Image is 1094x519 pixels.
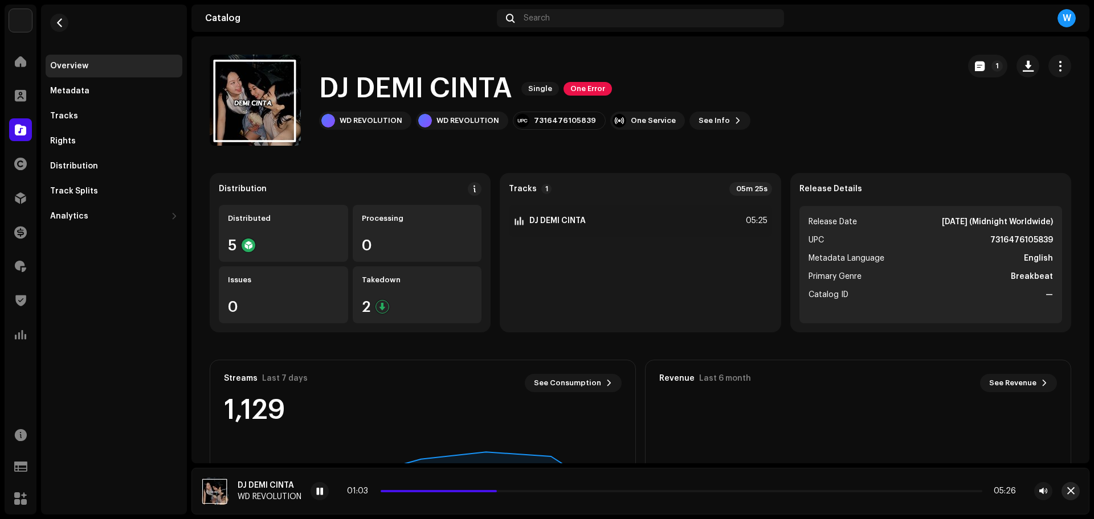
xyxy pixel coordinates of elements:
div: Overview [50,61,88,71]
div: WD REVOLUTION [436,116,499,125]
div: Last 7 days [262,374,308,383]
div: Takedown [362,275,473,285]
div: WD REVOLUTION [340,116,402,125]
button: See Info [689,112,750,130]
span: See Consumption [534,372,601,394]
div: 05m 25s [729,182,772,196]
div: 7316476105839 [534,116,596,125]
re-m-nav-item: Overview [46,55,182,77]
img: 6b3bcc6e-ddb2-41bc-a8b2-ee393a4472c8 [201,477,228,505]
span: UPC [809,233,824,247]
re-m-nav-item: Track Splits [46,180,182,203]
re-m-nav-item: Rights [46,130,182,153]
div: W [1058,9,1076,27]
span: Catalog ID [809,288,848,302]
strong: 7316476105839 [990,233,1053,247]
span: See Info [699,109,730,132]
span: Single [521,82,559,96]
span: One Error [564,82,612,96]
span: Primary Genre [809,270,862,283]
p-badge: 1 [541,184,552,194]
div: Analytics [50,212,88,221]
div: Issues [228,275,339,285]
div: One Service [631,116,676,125]
div: Distributed [228,214,339,223]
div: 05:25 [742,214,768,228]
re-m-nav-item: Metadata [46,80,182,102]
re-m-nav-item: Tracks [46,105,182,127]
div: DJ DEMI CINTA [238,481,301,490]
div: Rights [50,137,76,146]
button: See Revenue [980,374,1057,392]
button: 1 [968,55,1007,77]
span: See Revenue [989,372,1036,394]
div: Distribution [219,184,267,193]
div: Catalog [205,14,492,23]
strong: Release Details [799,184,862,193]
span: Metadata Language [809,252,884,265]
div: Track Splits [50,187,98,196]
span: Search [524,14,550,23]
div: 05:26 [987,487,1016,496]
div: Tracks [50,112,78,121]
h1: DJ DEMI CINTA [319,71,512,107]
span: Release Date [809,215,857,229]
re-m-nav-dropdown: Analytics [46,205,182,228]
p-badge: 1 [991,60,1003,72]
img: 64f15ab7-a28a-4bb5-a164-82594ec98160 [9,9,32,32]
div: Streams [224,374,258,383]
strong: English [1024,252,1053,265]
strong: — [1046,288,1053,302]
strong: Breakbeat [1011,270,1053,283]
div: Last 6 month [699,374,751,383]
strong: DJ DEMI CINTA [529,216,586,225]
div: Revenue [659,374,695,383]
strong: Tracks [509,184,537,193]
div: Processing [362,214,473,223]
button: See Consumption [525,374,622,392]
div: WD REVOLUTION [238,492,301,501]
div: Distribution [50,162,98,171]
strong: [DATE] (Midnight Worldwide) [942,215,1053,229]
div: 01:03 [347,487,376,496]
re-m-nav-item: Distribution [46,155,182,178]
div: Metadata [50,86,89,96]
